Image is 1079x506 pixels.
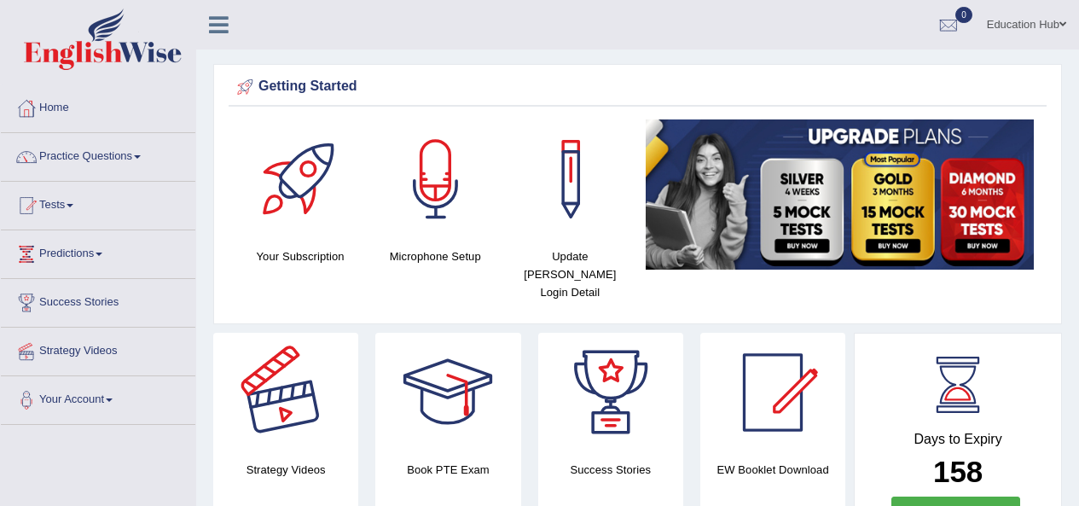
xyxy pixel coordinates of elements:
h4: Microphone Setup [376,247,494,265]
img: small5.jpg [646,119,1034,270]
h4: EW Booklet Download [700,461,845,479]
h4: Success Stories [538,461,683,479]
a: Success Stories [1,279,195,322]
div: Getting Started [233,74,1042,100]
h4: Strategy Videos [213,461,358,479]
b: 158 [933,455,983,488]
h4: Book PTE Exam [375,461,520,479]
a: Strategy Videos [1,328,195,370]
a: Practice Questions [1,133,195,176]
a: Tests [1,182,195,224]
h4: Your Subscription [241,247,359,265]
a: Predictions [1,230,195,273]
a: Home [1,84,195,127]
h4: Days to Expiry [873,432,1042,447]
a: Your Account [1,376,195,419]
h4: Update [PERSON_NAME] Login Detail [511,247,629,301]
span: 0 [955,7,972,23]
